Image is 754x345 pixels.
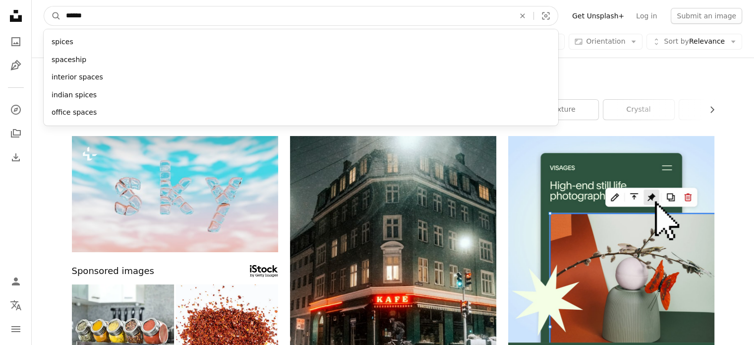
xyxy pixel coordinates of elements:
form: Find visuals sitewide [44,6,558,26]
div: spices [44,33,558,51]
a: Home — Unsplash [6,6,26,28]
a: Collections [6,124,26,143]
button: Orientation [569,34,642,50]
a: Download History [6,147,26,167]
a: Get Unsplash+ [566,8,630,24]
button: Search Unsplash [44,6,61,25]
a: Explore [6,100,26,120]
button: Sort byRelevance [646,34,742,50]
div: spaceship [44,51,558,69]
button: Menu [6,319,26,339]
span: Orientation [586,37,625,45]
a: crystal [603,100,674,120]
div: indian spices [44,86,558,104]
button: scroll list to the right [703,100,714,120]
img: the letters k and y are made out of ice cubes [72,136,278,252]
a: Photos [6,32,26,52]
span: Sort by [664,37,689,45]
a: a building with a person riding a bicycle in front of it [290,286,496,295]
span: Sponsored images [72,264,154,278]
a: Illustrations [6,56,26,75]
a: Log in [630,8,663,24]
span: Relevance [664,37,725,47]
div: interior spaces [44,69,558,86]
a: texture [527,100,598,120]
a: the letters k and y are made out of ice cubes [72,189,278,198]
img: file-1723602894256-972c108553a7image [508,136,714,343]
button: Submit an image [671,8,742,24]
div: office spaces [44,104,558,122]
button: Language [6,295,26,315]
a: text [679,100,750,120]
button: Visual search [534,6,558,25]
button: Clear [512,6,533,25]
a: Log in / Sign up [6,272,26,291]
